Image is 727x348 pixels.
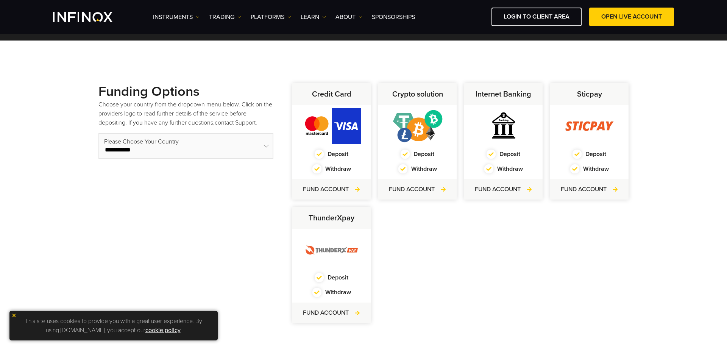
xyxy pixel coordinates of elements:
[98,100,273,127] p: Choose your country from the dropdown menu below. Click on the providers logo to read further det...
[145,326,181,334] a: cookie policy
[491,8,582,26] a: LOGIN TO CLIENT AREA
[215,119,256,126] a: contact Support
[335,12,362,22] a: ABOUT
[251,12,291,22] a: PLATFORMS
[312,90,351,99] strong: Credit Card
[464,150,543,159] div: Deposit
[153,12,200,22] a: Instruments
[388,108,447,144] img: crypto_solution.webp
[292,273,371,282] div: Deposit
[53,12,130,22] a: INFINOX Logo
[302,232,361,268] img: thunderxpay.webp
[550,164,629,173] div: Withdraw
[475,185,532,194] a: FUND ACCOUNT
[392,90,443,99] strong: Crypto solution
[389,185,446,194] a: FUND ACCOUNT
[378,164,457,173] div: Withdraw
[561,185,618,194] a: FUND ACCOUNT
[13,315,214,337] p: This site uses cookies to provide you with a great user experience. By using [DOMAIN_NAME], you a...
[292,150,371,159] div: Deposit
[464,164,543,173] div: Withdraw
[98,83,200,100] strong: Funding Options
[372,12,415,22] a: SPONSORSHIPS
[11,313,17,318] img: yellow close icon
[292,164,371,173] div: Withdraw
[303,308,360,317] a: FUND ACCOUNT
[476,90,531,99] strong: Internet Banking
[292,288,371,297] div: Withdraw
[309,214,354,223] strong: ThunderXpay
[589,8,674,26] a: OPEN LIVE ACCOUNT
[474,108,533,144] img: internet_banking.webp
[302,108,361,144] img: credit_card.webp
[303,185,360,194] a: FUND ACCOUNT
[301,12,326,22] a: Learn
[560,108,619,144] img: sticpay.webp
[550,150,629,159] div: Deposit
[378,150,457,159] div: Deposit
[577,90,602,99] strong: Sticpay
[209,12,241,22] a: TRADING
